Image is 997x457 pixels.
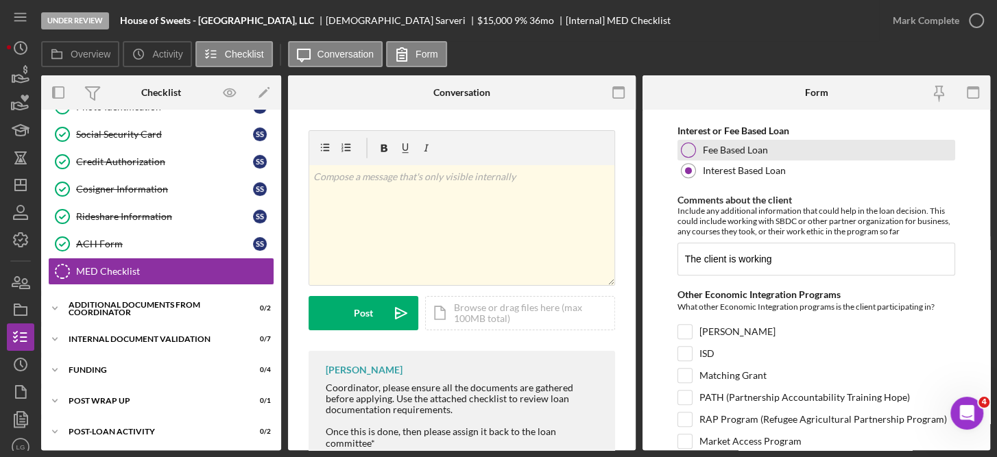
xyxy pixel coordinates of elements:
a: Credit AuthorizationSS [48,148,274,175]
div: Form [805,87,828,98]
a: ACH FormSS [48,230,274,258]
button: Conversation [288,41,383,67]
div: Conversation [433,87,490,98]
span: 4 [978,397,989,408]
div: ACH Form [76,238,253,249]
label: Market Access Program [699,434,802,448]
div: Social Security Card [76,129,253,140]
label: RAP Program (Refugee Agricultural Partnership Program) [699,412,947,426]
button: Mark Complete [879,7,990,34]
button: Checklist [195,41,273,67]
div: [DEMOGRAPHIC_DATA] Sarveri [326,15,477,26]
label: Conversation [317,49,374,60]
label: Matching Grant [699,369,767,382]
div: Other Economic Integration Programs [677,289,956,300]
div: 0 / 2 [246,304,271,312]
button: Post [309,296,418,330]
label: Comments about the client [677,194,792,206]
div: 36 mo [529,15,554,26]
div: Post-Loan Activity [69,428,237,436]
div: S S [253,237,267,251]
div: 0 / 4 [246,366,271,374]
label: Interest Based Loan [703,165,786,176]
a: Cosigner InformationSS [48,175,274,203]
div: Funding [69,366,237,374]
span: $15,000 [477,14,512,26]
label: PATH (Partnership Accountability Training Hope) [699,391,910,404]
div: Cosigner Information [76,184,253,195]
div: S S [253,127,267,141]
div: Checklist [141,87,181,98]
a: Rideshare InformationSS [48,203,274,230]
div: Rideshare Information [76,211,253,222]
div: [Internal] MED Checklist [566,15,671,26]
label: Checklist [225,49,264,60]
div: Internal Document Validation [69,335,237,343]
label: Overview [71,49,110,60]
div: Post Wrap Up [69,397,237,405]
div: What other Economic Integration programs is the client participating in? [677,300,956,317]
b: House of Sweets - [GEOGRAPHIC_DATA], LLC [120,15,314,26]
div: 9 % [514,15,527,26]
label: [PERSON_NAME] [699,325,776,338]
button: Activity [123,41,191,67]
div: MED Checklist [76,266,274,277]
iframe: Intercom live chat [950,397,983,430]
div: 0 / 2 [246,428,271,436]
div: S S [253,210,267,223]
label: ISD [699,347,714,360]
button: Form [386,41,447,67]
div: S S [253,182,267,196]
label: Fee Based Loan [703,145,768,156]
div: Mark Complete [893,7,959,34]
div: [PERSON_NAME] [326,365,403,375]
a: Social Security CardSS [48,121,274,148]
div: Post [354,296,373,330]
button: Overview [41,41,119,67]
label: Activity [152,49,182,60]
label: Form [416,49,438,60]
text: LG [16,443,25,451]
div: Interest or Fee Based Loan [677,125,956,136]
a: MED Checklist [48,258,274,285]
div: Additional Documents from Coordinator [69,301,237,317]
div: 0 / 7 [246,335,271,343]
div: Include any additional information that could help in the loan decision. This could include worki... [677,206,956,236]
div: S S [253,155,267,169]
div: Coordinator, please ensure all the documents are gathered before applying. Use the attached check... [326,382,601,449]
div: Credit Authorization [76,156,253,167]
div: 0 / 1 [246,397,271,405]
div: Under Review [41,12,109,29]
